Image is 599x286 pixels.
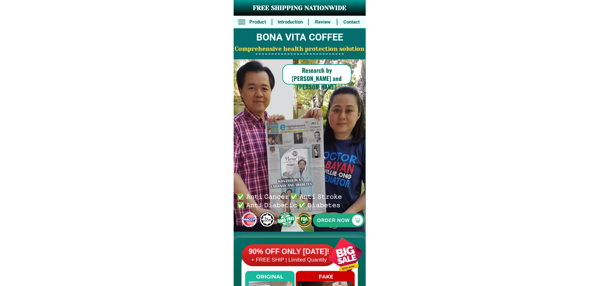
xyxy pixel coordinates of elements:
h6: Contact [341,19,362,26]
h6: Research by [PERSON_NAME] and [PERSON_NAME] [282,66,352,91]
h6: Introduction [275,19,305,26]
h2: Comprehensive health protection solution [234,45,366,54]
h2: BONA VITA COFFEE [234,30,366,45]
h6: 90% OFF ONLY [DATE]! [242,247,336,256]
h2: FAKE VS ORIGINAL [234,243,366,259]
h6: ✅ 𝙰𝚗𝚝𝚒 𝙲𝚊𝚗𝚌𝚎𝚛 ✅ 𝙰𝚗𝚝𝚒 𝚂𝚝𝚛𝚘𝚔𝚎 ✅ 𝙰𝚗𝚝𝚒 𝙳𝚒𝚊𝚋𝚎𝚝𝚒𝚌 ✅ 𝙳𝚒𝚊𝚋𝚎𝚝𝚎𝚜 [237,192,345,208]
h6: Product [247,19,268,26]
h6: Review [312,19,334,26]
h6: + FREE SHIP | Limited Quantily [242,256,336,263]
h3: FREE SHIPPING NATIONWIDE [234,3,366,13]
